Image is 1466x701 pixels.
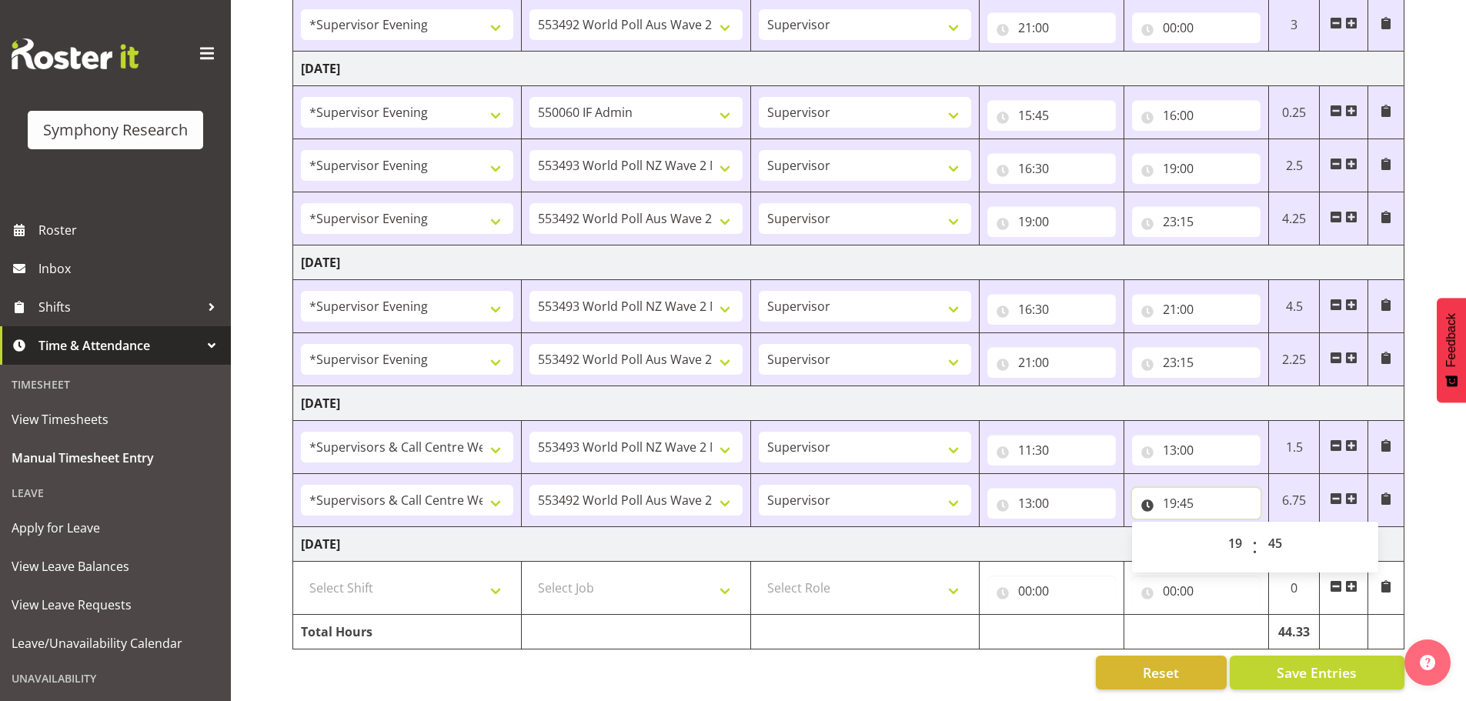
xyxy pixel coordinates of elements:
a: Apply for Leave [4,509,227,547]
button: Save Entries [1230,656,1404,689]
td: [DATE] [293,386,1404,421]
span: Reset [1143,663,1179,683]
td: [DATE] [293,245,1404,280]
input: Click to select... [1132,576,1261,606]
a: View Timesheets [4,400,227,439]
input: Click to select... [987,153,1116,184]
input: Click to select... [1132,153,1261,184]
input: Click to select... [1132,435,1261,466]
td: 4.25 [1268,192,1320,245]
div: Symphony Research [43,119,188,142]
span: Shifts [38,295,200,319]
img: help-xxl-2.png [1420,655,1435,670]
input: Click to select... [987,206,1116,237]
input: Click to select... [987,347,1116,378]
span: View Leave Requests [12,593,219,616]
td: 1.5 [1268,421,1320,474]
span: Apply for Leave [12,516,219,539]
span: Leave/Unavailability Calendar [12,632,219,655]
img: Rosterit website logo [12,38,139,69]
input: Click to select... [987,435,1116,466]
span: : [1252,528,1257,566]
input: Click to select... [987,100,1116,131]
a: Leave/Unavailability Calendar [4,624,227,663]
td: [DATE] [293,52,1404,86]
a: View Leave Requests [4,586,227,624]
div: Timesheet [4,369,227,400]
input: Click to select... [987,488,1116,519]
a: View Leave Balances [4,547,227,586]
span: Manual Timesheet Entry [12,446,219,469]
div: Unavailability [4,663,227,694]
span: Save Entries [1277,663,1357,683]
span: View Leave Balances [12,555,219,578]
td: 2.25 [1268,333,1320,386]
td: 4.5 [1268,280,1320,333]
td: 0 [1268,562,1320,615]
input: Click to select... [987,12,1116,43]
td: 44.33 [1268,615,1320,649]
span: Time & Attendance [38,334,200,357]
input: Click to select... [1132,488,1261,519]
span: Inbox [38,257,223,280]
button: Feedback - Show survey [1437,298,1466,402]
a: Manual Timesheet Entry [4,439,227,477]
td: Total Hours [293,615,522,649]
td: 6.75 [1268,474,1320,527]
input: Click to select... [987,294,1116,325]
span: Feedback [1444,313,1458,367]
input: Click to select... [1132,12,1261,43]
input: Click to select... [987,576,1116,606]
button: Reset [1096,656,1227,689]
td: 0.25 [1268,86,1320,139]
td: 2.5 [1268,139,1320,192]
div: Leave [4,477,227,509]
input: Click to select... [1132,100,1261,131]
span: View Timesheets [12,408,219,431]
input: Click to select... [1132,206,1261,237]
td: [DATE] [293,527,1404,562]
span: Roster [38,219,223,242]
input: Click to select... [1132,294,1261,325]
input: Click to select... [1132,347,1261,378]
